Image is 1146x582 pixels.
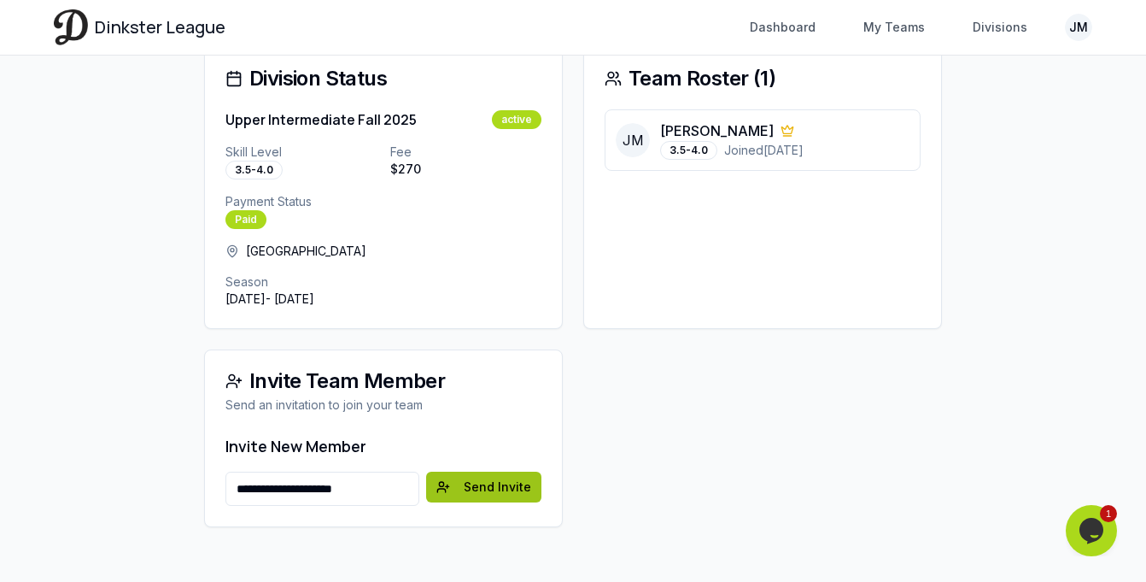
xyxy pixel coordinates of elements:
span: Joined [DATE] [724,142,804,159]
p: $ 270 [390,161,541,178]
a: My Teams [853,12,935,43]
p: Fee [390,144,541,161]
div: Invite Team Member [225,371,541,391]
div: Division Status [225,68,541,89]
a: Divisions [962,12,1038,43]
span: [GEOGRAPHIC_DATA] [246,243,366,260]
img: Dinkster [54,9,88,44]
iframe: chat widget [1066,505,1120,556]
p: [PERSON_NAME] [660,121,774,141]
span: Dinkster League [95,15,225,39]
div: Team Roster ( 1 ) [605,68,921,89]
a: Dinkster League [54,9,225,44]
p: Payment Status [225,193,541,210]
h3: Upper Intermediate Fall 2025 [225,109,417,130]
div: active [492,110,541,129]
p: Season [225,273,541,291]
a: Dashboard [740,12,826,43]
p: Skill Level [225,144,377,161]
button: Send Invite [426,472,541,503]
h3: Invite New Member [225,434,541,458]
span: JM [616,123,650,157]
div: Paid [225,210,266,229]
button: JM [1065,14,1092,41]
div: 3.5-4.0 [660,141,717,160]
div: Send an invitation to join your team [225,397,541,414]
div: 3.5-4.0 [225,161,283,179]
p: [DATE] - [DATE] [225,291,541,308]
